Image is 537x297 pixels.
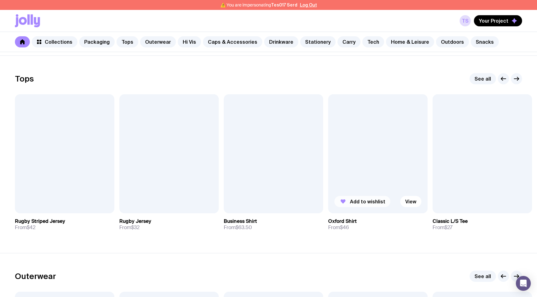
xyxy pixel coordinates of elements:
[328,213,428,236] a: Oxford ShirtFrom$46
[300,36,336,47] a: Stationery
[328,218,357,224] h3: Oxford Shirt
[362,36,384,47] a: Tech
[15,213,114,236] a: Rugby Striped JerseyFrom$42
[236,224,252,231] span: $63.50
[15,272,56,281] h2: Outerwear
[433,224,452,231] span: From
[340,224,349,231] span: $46
[471,36,499,47] a: Snacks
[224,213,323,236] a: Business ShirtFrom$63.50
[433,213,532,236] a: Classic L/S TeeFrom$27
[400,196,421,207] a: View
[117,36,138,47] a: Tops
[386,36,434,47] a: Home & Leisure
[436,36,469,47] a: Outdoors
[224,218,257,224] h3: Business Shirt
[328,224,349,231] span: From
[337,36,360,47] a: Carry
[460,15,471,26] a: TS
[350,198,385,205] span: Add to wishlist
[470,271,496,282] a: See all
[140,36,176,47] a: Outerwear
[32,36,77,47] a: Collections
[119,218,151,224] h3: Rugby Jersey
[131,224,140,231] span: $32
[178,36,201,47] a: Hi Vis
[470,73,496,84] a: See all
[300,2,317,7] button: Log Out
[271,2,297,7] span: Tes017 Serd
[119,224,140,231] span: From
[264,36,298,47] a: Drinkware
[27,224,35,231] span: $42
[15,74,34,83] h2: Tops
[516,276,531,291] div: Open Intercom Messenger
[79,36,115,47] a: Packaging
[433,218,468,224] h3: Classic L/S Tee
[119,213,219,236] a: Rugby JerseyFrom$32
[15,218,65,224] h3: Rugby Striped Jersey
[224,224,252,231] span: From
[203,36,262,47] a: Caps & Accessories
[220,2,297,7] span: ⚠️ You are impersonating
[15,224,35,231] span: From
[45,39,72,45] span: Collections
[444,224,452,231] span: $27
[474,15,522,26] button: Your Project
[334,196,390,207] button: Add to wishlist
[479,18,508,24] span: Your Project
